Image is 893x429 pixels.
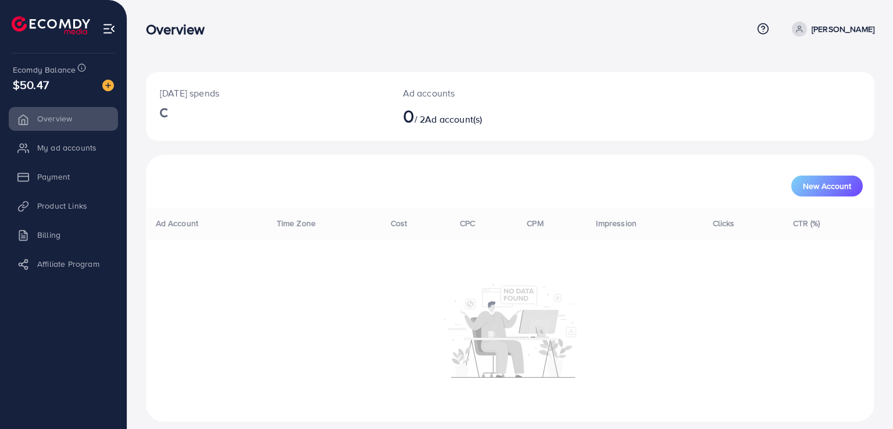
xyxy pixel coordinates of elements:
span: Ad account(s) [425,113,482,126]
p: [PERSON_NAME] [812,22,874,36]
p: [DATE] spends [160,86,375,100]
span: 0 [403,102,415,129]
h2: / 2 [403,105,557,127]
img: image [102,80,114,91]
img: logo [12,16,90,34]
p: Ad accounts [403,86,557,100]
span: New Account [803,182,851,190]
img: menu [102,22,116,35]
button: New Account [791,176,863,196]
span: Ecomdy Balance [13,64,76,76]
h3: Overview [146,21,214,38]
a: [PERSON_NAME] [787,22,874,37]
span: $50.47 [13,76,49,93]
